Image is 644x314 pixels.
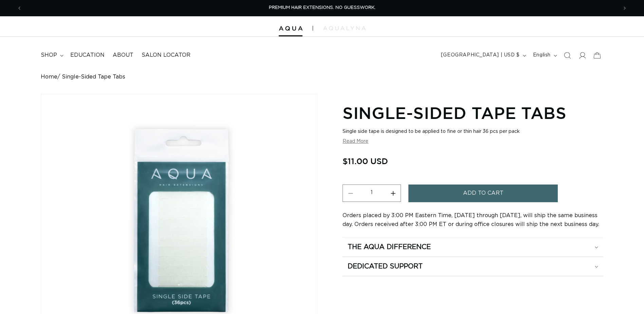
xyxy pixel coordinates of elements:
img: aqualyna.com [323,26,366,30]
div: Single side tape is designed to be applied to fine or thin hair 36 pcs per pack [343,129,603,135]
h2: The Aqua Difference [348,243,431,251]
nav: breadcrumbs [41,74,603,80]
span: Salon Locator [142,52,190,59]
button: Read More [343,139,368,144]
span: $11.00 USD [343,155,388,168]
summary: The Aqua Difference [343,238,603,257]
summary: Search [560,48,575,63]
span: [GEOGRAPHIC_DATA] | USD $ [441,52,520,59]
span: PREMIUM HAIR EXTENSIONS. NO GUESSWORK. [269,5,375,10]
span: Single-Sided Tape Tabs [62,74,125,80]
span: Add to cart [463,185,503,202]
button: Previous announcement [12,2,27,15]
button: English [529,49,560,62]
span: Orders placed by 3:00 PM Eastern Time, [DATE] through [DATE], will ship the same business day. Or... [343,213,599,227]
a: Salon Locator [137,48,195,63]
button: Add to cart [408,185,558,202]
img: Aqua Hair Extensions [279,26,302,31]
span: About [113,52,133,59]
a: About [109,48,137,63]
button: Next announcement [617,2,632,15]
span: English [533,52,551,59]
button: [GEOGRAPHIC_DATA] | USD $ [437,49,529,62]
summary: Dedicated Support [343,257,603,276]
h2: Dedicated Support [348,262,423,271]
span: shop [41,52,57,59]
a: Education [66,48,109,63]
span: Education [70,52,105,59]
a: Home [41,74,57,80]
summary: shop [37,48,66,63]
h1: Single-Sided Tape Tabs [343,102,603,123]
